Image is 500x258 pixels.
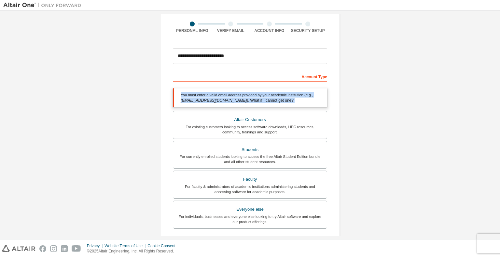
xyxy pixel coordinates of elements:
[177,115,323,124] div: Altair Customers
[3,2,85,8] img: Altair One
[177,154,323,164] div: For currently enrolled students looking to access the free Altair Student Edition bundle and all ...
[177,124,323,135] div: For existing customers looking to access software downloads, HPC resources, community, trainings ...
[173,71,327,82] div: Account Type
[177,184,323,194] div: For faculty & administrators of academic institutions administering students and accessing softwa...
[87,243,104,249] div: Privacy
[147,243,179,249] div: Cookie Consent
[177,205,323,214] div: Everyone else
[39,245,46,252] img: facebook.svg
[173,88,327,107] div: You must enter a valid email address provided by your academic institution (e.g., ).
[289,28,327,33] div: Security Setup
[181,98,247,103] span: [EMAIL_ADDRESS][DOMAIN_NAME]
[177,175,323,184] div: Faculty
[72,245,81,252] img: youtube.svg
[177,214,323,224] div: For individuals, businesses and everyone else looking to try Altair software and explore our prod...
[104,243,147,249] div: Website Terms of Use
[50,245,57,252] img: instagram.svg
[173,28,212,33] div: Personal Info
[2,245,35,252] img: altair_logo.svg
[177,145,323,154] div: Students
[61,245,68,252] img: linkedin.svg
[250,98,294,103] a: What if I cannot get one?
[87,249,179,254] p: © 2025 Altair Engineering, Inc. All Rights Reserved.
[250,28,289,33] div: Account Info
[212,28,250,33] div: Verify Email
